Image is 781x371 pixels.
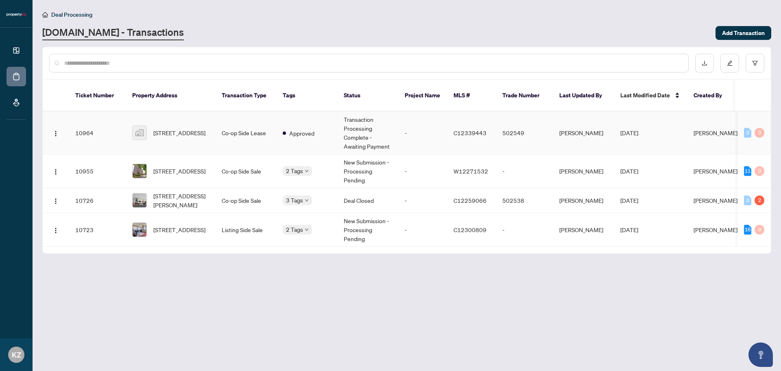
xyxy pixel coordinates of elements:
[215,80,276,112] th: Transaction Type
[153,128,205,137] span: [STREET_ADDRESS]
[496,80,553,112] th: Trade Number
[744,225,751,235] div: 16
[133,193,146,207] img: thumbnail-img
[727,60,733,66] span: edit
[694,167,737,175] span: [PERSON_NAME]
[744,128,751,138] div: 0
[215,112,276,154] td: Co-op Side Lease
[553,188,614,213] td: [PERSON_NAME]
[153,167,205,176] span: [STREET_ADDRESS]
[620,226,638,233] span: [DATE]
[52,169,59,175] img: Logo
[337,154,398,188] td: New Submission - Processing Pending
[454,226,486,233] span: C12300809
[215,154,276,188] td: Co-op Side Sale
[337,112,398,154] td: Transaction Processing Complete - Awaiting Payment
[687,80,736,112] th: Created By
[52,198,59,204] img: Logo
[69,154,126,188] td: 10955
[755,195,764,205] div: 2
[49,165,62,178] button: Logo
[454,167,488,175] span: W12271532
[553,80,614,112] th: Last Updated By
[398,80,447,112] th: Project Name
[133,164,146,178] img: thumbnail-img
[133,126,146,140] img: thumbnail-img
[496,188,553,213] td: 502538
[722,26,765,40] span: Add Transaction
[69,188,126,213] td: 10726
[720,54,739,72] button: edit
[755,166,764,176] div: 0
[454,197,486,204] span: C12259066
[286,225,303,234] span: 2 Tags
[126,80,215,112] th: Property Address
[454,129,486,136] span: C12339443
[337,213,398,247] td: New Submission - Processing Pending
[755,225,764,235] div: 0
[69,80,126,112] th: Ticket Number
[695,54,714,72] button: download
[7,12,26,17] img: logo
[553,213,614,247] td: [PERSON_NAME]
[398,213,447,247] td: -
[744,166,751,176] div: 11
[447,80,496,112] th: MLS #
[51,11,92,18] span: Deal Processing
[744,195,751,205] div: 0
[42,26,184,40] a: [DOMAIN_NAME] - Transactions
[286,195,303,205] span: 3 Tags
[746,54,764,72] button: filter
[620,129,638,136] span: [DATE]
[305,228,309,232] span: down
[289,129,314,138] span: Approved
[716,26,771,40] button: Add Transaction
[69,213,126,247] td: 10723
[620,197,638,204] span: [DATE]
[702,60,707,66] span: download
[398,154,447,188] td: -
[398,112,447,154] td: -
[752,60,758,66] span: filter
[398,188,447,213] td: -
[49,194,62,207] button: Logo
[305,169,309,173] span: down
[49,223,62,236] button: Logo
[153,191,209,209] span: [STREET_ADDRESS][PERSON_NAME]
[496,154,553,188] td: -
[286,166,303,176] span: 2 Tags
[614,80,687,112] th: Last Modified Date
[276,80,337,112] th: Tags
[496,112,553,154] td: 502549
[215,188,276,213] td: Co-op Side Sale
[694,129,737,136] span: [PERSON_NAME]
[12,349,21,360] span: KZ
[215,213,276,247] td: Listing Side Sale
[755,128,764,138] div: 0
[694,226,737,233] span: [PERSON_NAME]
[337,188,398,213] td: Deal Closed
[620,167,638,175] span: [DATE]
[620,91,670,100] span: Last Modified Date
[49,126,62,139] button: Logo
[42,12,48,18] span: home
[748,342,773,367] button: Open asap
[694,197,737,204] span: [PERSON_NAME]
[496,213,553,247] td: -
[52,227,59,234] img: Logo
[305,198,309,202] span: down
[52,130,59,137] img: Logo
[553,112,614,154] td: [PERSON_NAME]
[69,112,126,154] td: 10964
[133,223,146,237] img: thumbnail-img
[337,80,398,112] th: Status
[553,154,614,188] td: [PERSON_NAME]
[153,225,205,234] span: [STREET_ADDRESS]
